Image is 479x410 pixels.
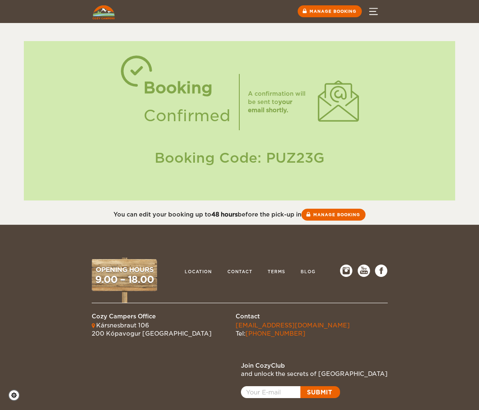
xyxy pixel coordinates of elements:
a: [PHONE_NUMBER] [245,330,305,337]
a: Manage booking [298,5,362,17]
a: Terms [264,265,289,280]
strong: 48 hours [211,211,238,218]
a: [EMAIL_ADDRESS][DOMAIN_NAME] [236,322,350,329]
div: Booking Code: PUZ23G [32,148,447,168]
div: Confirmed [143,102,231,130]
a: Contact [223,265,257,280]
div: Tel: [236,321,350,338]
div: and unlock the secrets of [GEOGRAPHIC_DATA] [241,370,388,378]
div: Cozy Campers Office [92,312,212,320]
a: Open popup [241,386,340,398]
div: A confirmation will be sent to [248,90,310,114]
a: Cookie settings [8,389,25,401]
img: Cozy Campers [93,5,115,19]
div: Contact [236,312,350,320]
div: Booking [143,74,231,102]
a: Location [180,265,216,280]
div: Kársnesbraut 106 200 Kópavogur [GEOGRAPHIC_DATA] [92,321,212,338]
a: Manage booking [301,209,366,221]
div: Join CozyClub [241,362,388,370]
a: Blog [296,265,319,280]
